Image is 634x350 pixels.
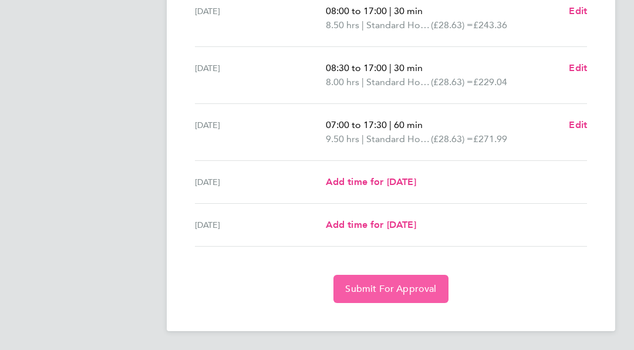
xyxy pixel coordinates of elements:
[389,62,392,73] span: |
[366,75,431,89] span: Standard Hourly
[326,176,416,187] span: Add time for [DATE]
[394,5,423,16] span: 30 min
[195,118,326,146] div: [DATE]
[569,118,587,132] a: Edit
[473,19,507,31] span: £243.36
[326,218,416,232] a: Add time for [DATE]
[394,62,423,73] span: 30 min
[195,4,326,32] div: [DATE]
[569,5,587,16] span: Edit
[431,19,473,31] span: (£28.63) =
[362,76,364,87] span: |
[569,62,587,73] span: Edit
[366,132,431,146] span: Standard Hourly
[326,5,387,16] span: 08:00 to 17:00
[326,175,416,189] a: Add time for [DATE]
[569,119,587,130] span: Edit
[431,76,473,87] span: (£28.63) =
[569,4,587,18] a: Edit
[326,62,387,73] span: 08:30 to 17:00
[195,61,326,89] div: [DATE]
[195,218,326,232] div: [DATE]
[389,5,392,16] span: |
[326,133,359,144] span: 9.50 hrs
[326,76,359,87] span: 8.00 hrs
[362,133,364,144] span: |
[431,133,473,144] span: (£28.63) =
[389,119,392,130] span: |
[394,119,423,130] span: 60 min
[569,61,587,75] a: Edit
[473,133,507,144] span: £271.99
[326,19,359,31] span: 8.50 hrs
[195,175,326,189] div: [DATE]
[345,283,436,295] span: Submit For Approval
[473,76,507,87] span: £229.04
[362,19,364,31] span: |
[333,275,448,303] button: Submit For Approval
[366,18,431,32] span: Standard Hourly
[326,219,416,230] span: Add time for [DATE]
[326,119,387,130] span: 07:00 to 17:30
